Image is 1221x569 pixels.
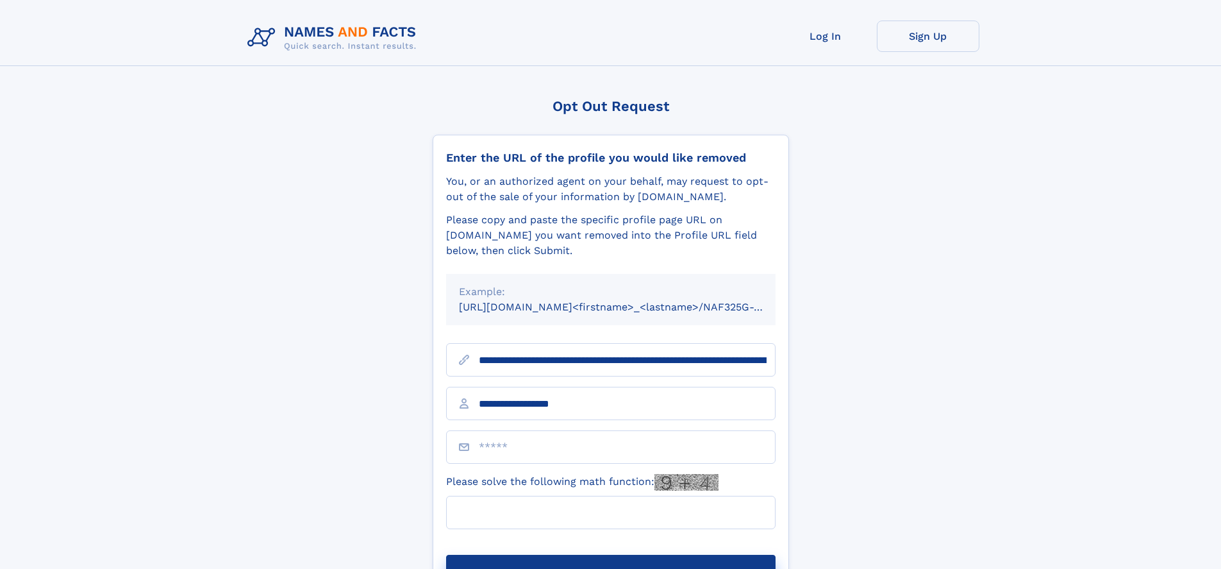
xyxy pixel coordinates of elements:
[446,174,776,205] div: You, or an authorized agent on your behalf, may request to opt-out of the sale of your informatio...
[774,21,877,52] a: Log In
[242,21,427,55] img: Logo Names and Facts
[446,212,776,259] div: Please copy and paste the specific profile page URL on [DOMAIN_NAME] you want removed into the Pr...
[446,151,776,165] div: Enter the URL of the profile you would like removed
[459,284,763,300] div: Example:
[446,474,718,491] label: Please solve the following math function:
[877,21,979,52] a: Sign Up
[459,301,800,313] small: [URL][DOMAIN_NAME]<firstname>_<lastname>/NAF325G-xxxxxxxx
[433,98,789,114] div: Opt Out Request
